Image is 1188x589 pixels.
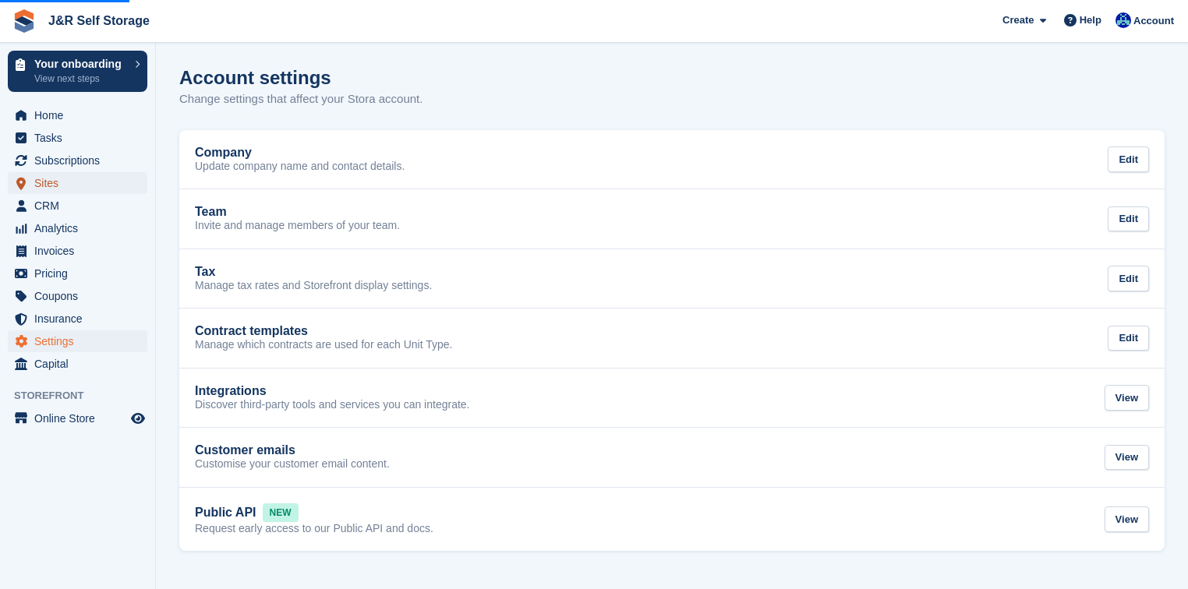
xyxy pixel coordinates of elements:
[179,428,1165,487] a: Customer emails Customise your customer email content. View
[1116,12,1131,28] img: Steve Revell
[195,443,295,457] h2: Customer emails
[179,488,1165,552] a: Public API NEW Request early access to our Public API and docs. View
[263,503,299,522] span: NEW
[34,330,128,352] span: Settings
[14,388,155,404] span: Storefront
[34,195,128,217] span: CRM
[8,353,147,375] a: menu
[8,308,147,330] a: menu
[195,384,267,398] h2: Integrations
[42,8,156,34] a: J&R Self Storage
[179,309,1165,368] a: Contract templates Manage which contracts are used for each Unit Type. Edit
[34,240,128,262] span: Invoices
[34,104,128,126] span: Home
[12,9,36,33] img: stora-icon-8386f47178a22dfd0bd8f6a31ec36ba5ce8667c1dd55bd0f319d3a0aa187defe.svg
[1080,12,1101,28] span: Help
[1108,326,1149,351] div: Edit
[8,240,147,262] a: menu
[34,263,128,284] span: Pricing
[195,398,470,412] p: Discover third-party tools and services you can integrate.
[195,219,400,233] p: Invite and manage members of your team.
[1133,13,1174,29] span: Account
[179,130,1165,189] a: Company Update company name and contact details. Edit
[8,150,147,171] a: menu
[179,369,1165,428] a: Integrations Discover third-party tools and services you can integrate. View
[1108,206,1149,232] div: Edit
[8,217,147,239] a: menu
[8,195,147,217] a: menu
[8,172,147,194] a: menu
[1108,266,1149,291] div: Edit
[195,265,215,279] h2: Tax
[195,146,252,160] h2: Company
[8,104,147,126] a: menu
[8,330,147,352] a: menu
[1105,385,1149,411] div: View
[34,407,128,429] span: Online Store
[34,127,128,149] span: Tasks
[179,67,331,88] h1: Account settings
[195,506,256,520] h2: Public API
[34,58,127,69] p: Your onboarding
[1105,506,1149,532] div: View
[34,150,128,171] span: Subscriptions
[34,308,128,330] span: Insurance
[195,522,433,536] p: Request early access to our Public API and docs.
[34,72,127,86] p: View next steps
[34,353,128,375] span: Capital
[179,189,1165,249] a: Team Invite and manage members of your team. Edit
[129,409,147,428] a: Preview store
[195,160,405,174] p: Update company name and contact details.
[195,457,390,471] p: Customise your customer email content.
[8,407,147,429] a: menu
[195,279,432,293] p: Manage tax rates and Storefront display settings.
[1105,445,1149,471] div: View
[195,338,452,352] p: Manage which contracts are used for each Unit Type.
[8,127,147,149] a: menu
[34,172,128,194] span: Sites
[195,205,227,219] h2: Team
[34,217,128,239] span: Analytics
[179,90,423,108] p: Change settings that affect your Stora account.
[8,51,147,92] a: Your onboarding View next steps
[1108,146,1149,172] div: Edit
[8,285,147,307] a: menu
[34,285,128,307] span: Coupons
[1002,12,1034,28] span: Create
[195,324,308,338] h2: Contract templates
[8,263,147,284] a: menu
[179,249,1165,309] a: Tax Manage tax rates and Storefront display settings. Edit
